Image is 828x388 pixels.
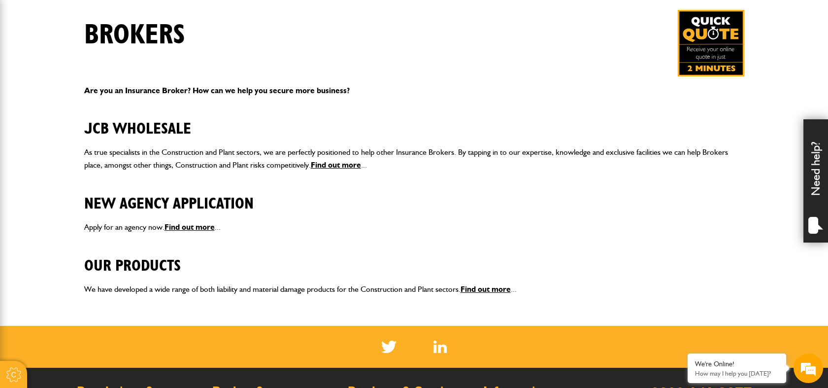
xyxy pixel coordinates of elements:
a: LinkedIn [433,341,447,353]
p: Apply for an agency now. ... [84,221,744,234]
div: Need help? [803,119,828,243]
h2: New Agency Application [84,179,744,213]
p: We have developed a wide range of both liability and material damage products for the Constructio... [84,283,744,296]
p: How may I help you today? [695,370,779,377]
img: Quick Quote [678,10,744,76]
p: As true specialists in the Construction and Plant sectors, we are perfectly positioned to help ot... [84,146,744,171]
h2: Our Products [84,242,744,275]
a: Find out more [311,160,361,170]
img: Twitter [381,341,397,353]
h2: JCB Wholesale [84,105,744,138]
a: Find out more [165,222,215,232]
h1: Brokers [84,19,185,52]
a: Get your insurance quote in just 2-minutes [678,10,744,76]
div: We're Online! [695,360,779,368]
img: Linked In [433,341,447,353]
a: Find out more [461,284,511,294]
p: Are you an Insurance Broker? How can we help you secure more business? [84,84,744,97]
